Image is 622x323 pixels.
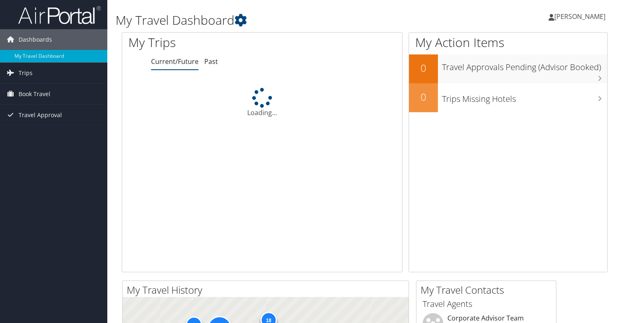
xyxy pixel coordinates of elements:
a: [PERSON_NAME] [549,4,614,29]
img: airportal-logo.png [18,5,101,25]
h3: Travel Agents [423,298,550,310]
span: Book Travel [19,84,50,104]
h2: My Travel Contacts [421,283,556,297]
h2: 0 [409,61,438,75]
a: 0Trips Missing Hotels [409,83,607,112]
a: Current/Future [151,57,199,66]
h1: My Action Items [409,34,607,51]
a: Past [204,57,218,66]
div: Loading... [122,88,402,118]
span: Travel Approval [19,105,62,125]
h2: My Travel History [127,283,409,297]
h3: Travel Approvals Pending (Advisor Booked) [442,57,607,73]
h3: Trips Missing Hotels [442,89,607,105]
h1: My Travel Dashboard [116,12,448,29]
span: Trips [19,63,33,83]
span: [PERSON_NAME] [554,12,605,21]
h2: 0 [409,90,438,104]
span: Dashboards [19,29,52,50]
h1: My Trips [128,34,279,51]
a: 0Travel Approvals Pending (Advisor Booked) [409,54,607,83]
